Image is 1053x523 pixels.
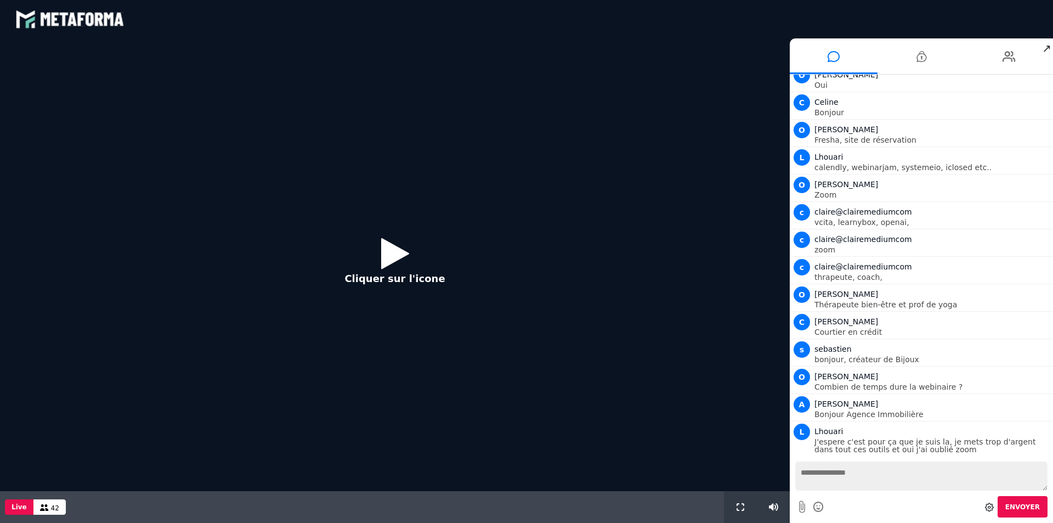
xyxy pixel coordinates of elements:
[814,164,1050,171] p: calendly, webinarjam, systemeio, iclosed etc..
[814,218,1050,226] p: vcita, learnybox, openai,
[814,262,912,271] span: claire@clairemediumcom
[814,427,843,436] span: Lhouari
[794,396,810,413] span: A
[1040,38,1053,58] span: ↗
[794,259,810,275] span: c
[814,345,852,353] span: sebastien
[794,204,810,221] span: c
[814,273,1050,281] p: thrapeute, coach,
[814,125,878,134] span: [PERSON_NAME]
[814,290,878,299] span: [PERSON_NAME]
[1005,503,1040,511] span: Envoyer
[814,383,1050,391] p: Combien de temps dure la webinaire ?
[814,317,878,326] span: [PERSON_NAME]
[814,328,1050,336] p: Courtier en crédit
[794,94,810,111] span: C
[814,81,1050,89] p: Oui
[814,438,1050,453] p: J'espere c'est pour ça que je suis la, je mets trop d'argent dans tout ces outils et oui j'ai oub...
[794,122,810,138] span: O
[814,235,912,244] span: claire@clairemediumcom
[814,410,1050,418] p: Bonjour Agence Immobilière
[794,424,810,440] span: L
[814,109,1050,116] p: Bonjour
[794,177,810,193] span: O
[333,229,456,300] button: Cliquer sur l'icone
[794,286,810,303] span: O
[814,191,1050,199] p: Zoom
[814,153,843,161] span: Lhouari
[814,372,878,381] span: [PERSON_NAME]
[814,246,1050,254] p: zoom
[51,504,59,512] span: 42
[794,67,810,83] span: O
[998,496,1048,518] button: Envoyer
[814,207,912,216] span: claire@clairemediumcom
[5,499,33,515] button: Live
[794,314,810,330] span: C
[814,136,1050,144] p: Fresha, site de réservation
[814,301,1050,308] p: Thérapeute bien-être et prof de yoga
[814,180,878,189] span: [PERSON_NAME]
[814,98,839,106] span: Celine
[814,70,878,79] span: [PERSON_NAME]
[794,149,810,166] span: L
[794,341,810,358] span: s
[344,271,445,286] p: Cliquer sur l'icone
[794,232,810,248] span: c
[794,369,810,385] span: O
[814,356,1050,363] p: bonjour, créateur de Bijoux
[814,400,878,408] span: [PERSON_NAME]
